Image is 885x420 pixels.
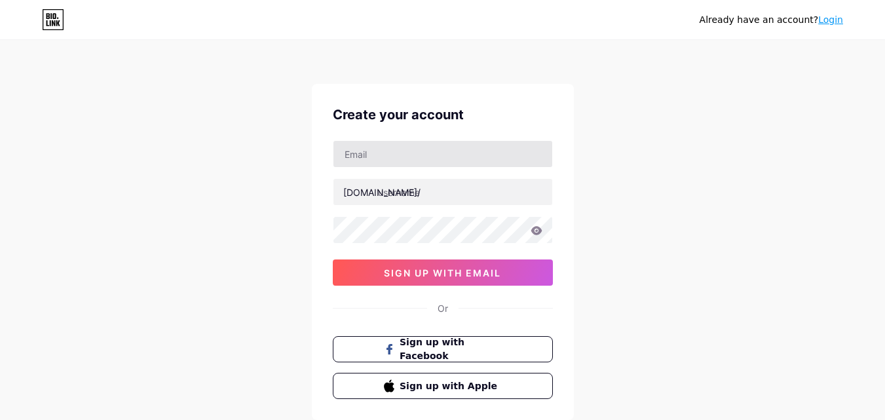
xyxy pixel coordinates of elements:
button: sign up with email [333,259,553,286]
button: Sign up with Facebook [333,336,553,362]
a: Login [818,14,843,25]
input: Email [333,141,552,167]
div: Or [438,301,448,315]
div: Create your account [333,105,553,124]
div: Already have an account? [700,13,843,27]
button: Sign up with Apple [333,373,553,399]
input: username [333,179,552,205]
span: Sign up with Facebook [400,335,501,363]
span: sign up with email [384,267,501,278]
div: [DOMAIN_NAME]/ [343,185,421,199]
span: Sign up with Apple [400,379,501,393]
